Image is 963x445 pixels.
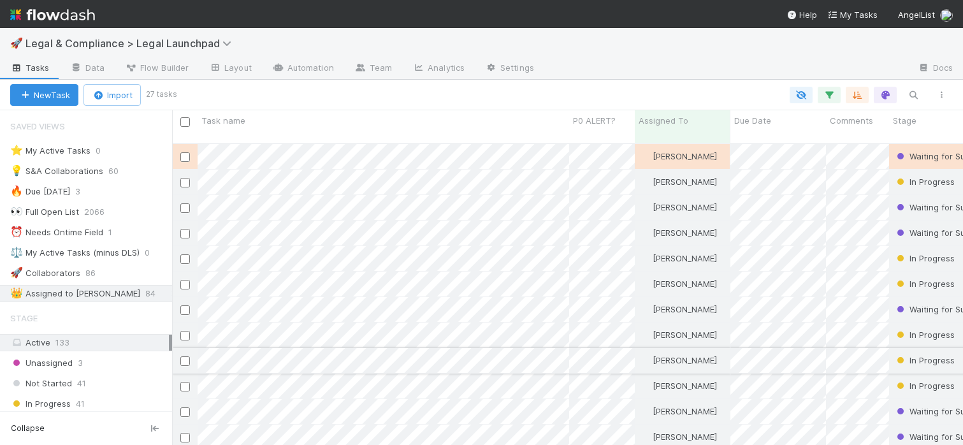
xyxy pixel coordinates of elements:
[180,356,190,366] input: Toggle Row Selected
[893,114,916,127] span: Stage
[180,382,190,391] input: Toggle Row Selected
[199,59,262,79] a: Layout
[827,10,878,20] span: My Tasks
[10,186,23,196] span: 🔥
[641,177,651,187] img: avatar_b5be9b1b-4537-4870-b8e7-50cc2287641b.png
[10,226,23,237] span: ⏰
[894,177,955,187] span: In Progress
[75,184,93,200] span: 3
[10,265,80,281] div: Collaborators
[894,355,955,365] span: In Progress
[830,114,873,127] span: Comments
[641,432,651,442] img: avatar_b5be9b1b-4537-4870-b8e7-50cc2287641b.png
[10,224,103,240] div: Needs Ontime Field
[641,304,651,314] img: avatar_b5be9b1b-4537-4870-b8e7-50cc2287641b.png
[894,279,955,289] span: In Progress
[786,8,817,21] div: Help
[894,328,955,341] div: In Progress
[145,286,168,302] span: 84
[573,114,616,127] span: P0 ALERT?
[108,163,131,179] span: 60
[262,59,344,79] a: Automation
[640,379,717,392] div: [PERSON_NAME]
[10,84,78,106] button: NewTask
[894,277,955,290] div: In Progress
[115,59,199,79] a: Flow Builder
[10,396,71,412] span: In Progress
[653,279,717,289] span: [PERSON_NAME]
[894,252,955,265] div: In Progress
[640,252,717,265] div: [PERSON_NAME]
[10,204,79,220] div: Full Open List
[10,288,23,298] span: 👑
[653,355,717,365] span: [PERSON_NAME]
[10,38,23,48] span: 🚀
[475,59,544,79] a: Settings
[55,337,69,347] span: 133
[641,202,651,212] img: avatar_b5be9b1b-4537-4870-b8e7-50cc2287641b.png
[640,328,717,341] div: [PERSON_NAME]
[180,152,190,162] input: Toggle Row Selected
[940,9,953,22] img: avatar_ba22fd42-677f-4b89-aaa3-073be741e398.png
[653,381,717,391] span: [PERSON_NAME]
[83,84,141,106] button: Import
[11,423,45,434] span: Collapse
[25,37,238,50] span: Legal & Compliance > Legal Launchpad
[180,117,190,127] input: Toggle All Rows Selected
[894,175,955,188] div: In Progress
[653,228,717,238] span: [PERSON_NAME]
[894,354,955,367] div: In Progress
[894,379,955,392] div: In Progress
[653,202,717,212] span: [PERSON_NAME]
[640,201,717,214] div: [PERSON_NAME]
[640,175,717,188] div: [PERSON_NAME]
[10,355,73,371] span: Unassigned
[145,245,163,261] span: 0
[734,114,771,127] span: Due Date
[10,245,140,261] div: My Active Tasks (minus DLS)
[180,203,190,213] input: Toggle Row Selected
[10,305,38,331] span: Stage
[653,432,717,442] span: [PERSON_NAME]
[641,330,651,340] img: avatar_b5be9b1b-4537-4870-b8e7-50cc2287641b.png
[10,286,140,302] div: Assigned to [PERSON_NAME]
[10,145,23,156] span: ⭐
[641,279,651,289] img: avatar_b5be9b1b-4537-4870-b8e7-50cc2287641b.png
[10,247,23,258] span: ⚖️
[84,204,117,220] span: 2066
[653,253,717,263] span: [PERSON_NAME]
[180,178,190,187] input: Toggle Row Selected
[10,163,103,179] div: S&A Collaborations
[180,407,190,417] input: Toggle Row Selected
[908,59,963,79] a: Docs
[85,265,108,281] span: 86
[894,253,955,263] span: In Progress
[894,381,955,391] span: In Progress
[640,405,717,418] div: [PERSON_NAME]
[10,113,65,139] span: Saved Views
[640,430,717,443] div: [PERSON_NAME]
[640,277,717,290] div: [PERSON_NAME]
[639,114,688,127] span: Assigned To
[146,89,177,100] small: 27 tasks
[10,184,70,200] div: Due [DATE]
[653,304,717,314] span: [PERSON_NAME]
[653,406,717,416] span: [PERSON_NAME]
[180,280,190,289] input: Toggle Row Selected
[60,59,115,79] a: Data
[641,355,651,365] img: avatar_b5be9b1b-4537-4870-b8e7-50cc2287641b.png
[10,61,50,74] span: Tasks
[10,206,23,217] span: 👀
[894,330,955,340] span: In Progress
[640,303,717,316] div: [PERSON_NAME]
[108,224,125,240] span: 1
[402,59,475,79] a: Analytics
[77,376,86,391] span: 41
[125,61,189,74] span: Flow Builder
[640,226,717,239] div: [PERSON_NAME]
[10,267,23,278] span: 🚀
[180,433,190,442] input: Toggle Row Selected
[180,254,190,264] input: Toggle Row Selected
[10,4,95,26] img: logo-inverted-e16ddd16eac7371096b0.svg
[180,331,190,340] input: Toggle Row Selected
